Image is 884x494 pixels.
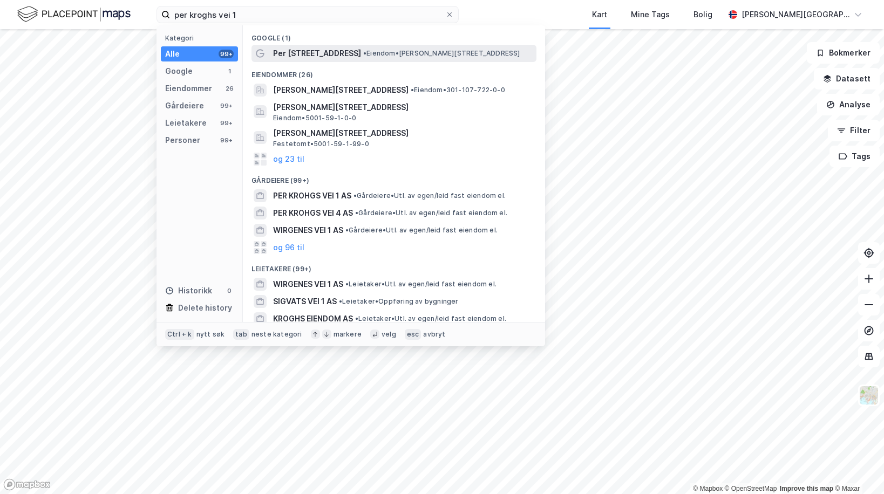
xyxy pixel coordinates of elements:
div: 99+ [219,136,234,145]
div: markere [334,330,362,339]
div: 99+ [219,119,234,127]
span: Eiendom • 301-107-722-0-0 [411,86,505,94]
span: PER KROHGS VEI 4 AS [273,207,353,219]
a: OpenStreetMap [725,485,777,492]
span: Gårdeiere • Utl. av egen/leid fast eiendom el. [345,226,498,235]
button: og 96 til [273,241,304,254]
button: Datasett [814,68,880,90]
span: • [339,297,342,305]
img: logo.f888ab2527a4732fd821a326f86c7f29.svg [17,5,131,24]
div: 26 [225,84,234,93]
button: Tags [829,146,880,167]
div: 99+ [219,101,234,110]
a: Improve this map [780,485,833,492]
div: Mine Tags [631,8,670,21]
span: [PERSON_NAME][STREET_ADDRESS] [273,101,532,114]
span: • [411,86,414,94]
span: WIRGENES VEI 1 AS [273,224,343,237]
div: Bolig [693,8,712,21]
button: Analyse [817,94,880,115]
div: neste kategori [251,330,302,339]
div: Kart [592,8,607,21]
div: Kategori [165,34,238,42]
span: • [345,226,349,234]
img: Z [859,385,879,406]
div: Leietakere [165,116,207,129]
span: Eiendom • [PERSON_NAME][STREET_ADDRESS] [363,49,520,58]
div: Kontrollprogram for chat [830,442,884,494]
span: [PERSON_NAME][STREET_ADDRESS] [273,127,532,140]
span: Per [STREET_ADDRESS] [273,47,361,60]
div: esc [405,329,421,340]
div: [PERSON_NAME][GEOGRAPHIC_DATA] [742,8,849,21]
button: Bokmerker [807,42,880,64]
span: Leietaker • Utl. av egen/leid fast eiendom el. [355,314,506,323]
span: Gårdeiere • Utl. av egen/leid fast eiendom el. [353,191,506,200]
div: Alle [165,47,180,60]
div: 1 [225,67,234,76]
span: • [363,49,366,57]
span: Festetomt • 5001-59-1-99-0 [273,140,369,148]
span: • [353,191,357,200]
div: nytt søk [196,330,225,339]
div: Ctrl + k [165,329,194,340]
div: Leietakere (99+) [243,256,545,276]
div: Eiendommer (26) [243,62,545,81]
div: Personer [165,134,200,147]
div: Delete history [178,301,232,314]
div: Google (1) [243,25,545,45]
iframe: Chat Widget [830,442,884,494]
span: • [355,314,358,323]
button: og 23 til [273,153,304,166]
button: Filter [828,120,880,141]
div: avbryt [423,330,445,339]
span: PER KROHGS VEI 1 AS [273,189,351,202]
div: 0 [225,286,234,295]
span: Gårdeiere • Utl. av egen/leid fast eiendom el. [355,209,507,217]
div: Eiendommer [165,82,212,95]
a: Mapbox homepage [3,478,51,491]
span: KROGHS EIENDOM AS [273,312,353,325]
span: Eiendom • 5001-59-1-0-0 [273,114,356,122]
a: Mapbox [693,485,723,492]
div: Gårdeiere [165,99,204,112]
span: Leietaker • Utl. av egen/leid fast eiendom el. [345,280,497,289]
div: tab [233,329,249,340]
span: SIGVATS VEI 1 AS [273,295,337,308]
span: • [345,280,349,288]
div: Historikk [165,284,212,297]
span: [PERSON_NAME][STREET_ADDRESS] [273,84,409,97]
input: Søk på adresse, matrikkel, gårdeiere, leietakere eller personer [170,6,445,23]
span: WIRGENES VEI 1 AS [273,278,343,291]
span: Leietaker • Oppføring av bygninger [339,297,459,306]
span: • [355,209,358,217]
div: Google [165,65,193,78]
div: 99+ [219,50,234,58]
div: Gårdeiere (99+) [243,168,545,187]
div: velg [382,330,396,339]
